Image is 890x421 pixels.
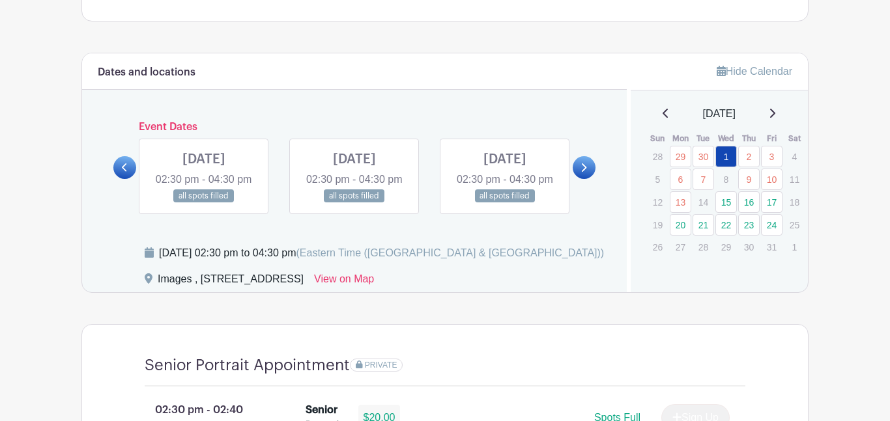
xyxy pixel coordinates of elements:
[670,237,691,257] p: 27
[760,132,783,145] th: Fri
[647,192,668,212] p: 12
[646,132,669,145] th: Sun
[647,237,668,257] p: 26
[314,271,374,292] a: View on Map
[145,356,350,375] h4: Senior Portrait Appointment
[738,132,760,145] th: Thu
[715,146,737,167] a: 1
[670,146,691,167] a: 29
[715,132,738,145] th: Wed
[761,191,782,213] a: 17
[670,214,691,236] a: 20
[784,192,805,212] p: 18
[784,146,805,167] p: 4
[784,169,805,189] p: 11
[136,121,573,133] h6: Event Dates
[647,169,668,189] p: 5
[647,146,668,167] p: 28
[693,237,714,257] p: 28
[703,106,736,122] span: [DATE]
[738,169,760,190] a: 9
[693,146,714,167] a: 30
[715,191,737,213] a: 15
[670,191,691,213] a: 13
[738,214,760,236] a: 23
[693,169,714,190] a: 7
[670,169,691,190] a: 6
[365,360,397,370] span: PRIVATE
[647,215,668,235] p: 19
[693,192,714,212] p: 14
[761,214,782,236] a: 24
[738,191,760,213] a: 16
[715,169,737,189] p: 8
[98,66,195,79] h6: Dates and locations
[296,247,604,258] span: (Eastern Time ([GEOGRAPHIC_DATA] & [GEOGRAPHIC_DATA]))
[669,132,692,145] th: Mon
[715,214,737,236] a: 22
[761,169,782,190] a: 10
[783,132,806,145] th: Sat
[692,132,715,145] th: Tue
[761,237,782,257] p: 31
[738,146,760,167] a: 2
[693,214,714,236] a: 21
[158,271,304,292] div: Images , [STREET_ADDRESS]
[715,237,737,257] p: 29
[717,66,792,77] a: Hide Calendar
[761,146,782,167] a: 3
[159,245,604,261] div: [DATE] 02:30 pm to 04:30 pm
[784,237,805,257] p: 1
[784,215,805,235] p: 25
[738,237,760,257] p: 30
